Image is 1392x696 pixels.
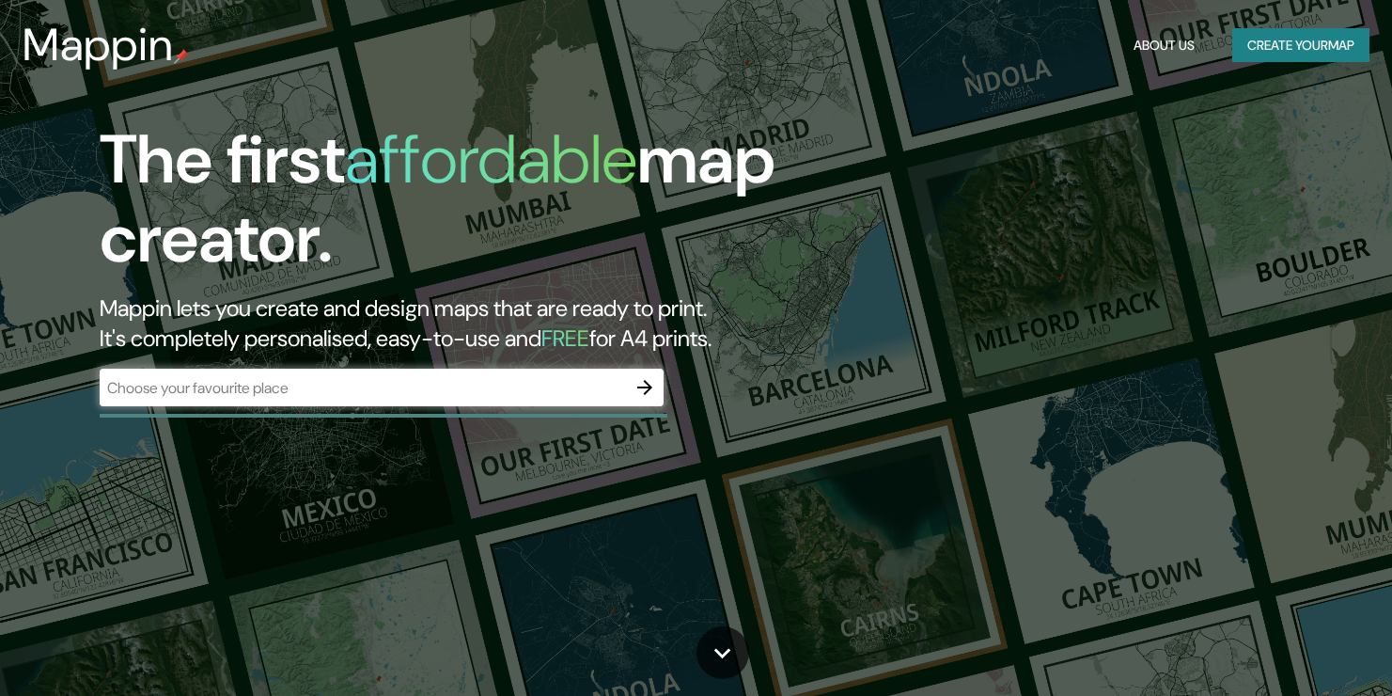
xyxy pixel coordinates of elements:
img: mappin-pin [174,49,189,64]
input: Choose your favourite place [100,377,626,399]
button: About Us [1126,28,1202,63]
h2: Mappin lets you create and design maps that are ready to print. It's completely personalised, eas... [100,293,796,354]
h5: FREE [541,324,589,353]
h1: The first map creator. [100,120,796,293]
button: Create yourmap [1232,28,1369,63]
h1: affordable [345,116,637,203]
h3: Mappin [23,19,174,71]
